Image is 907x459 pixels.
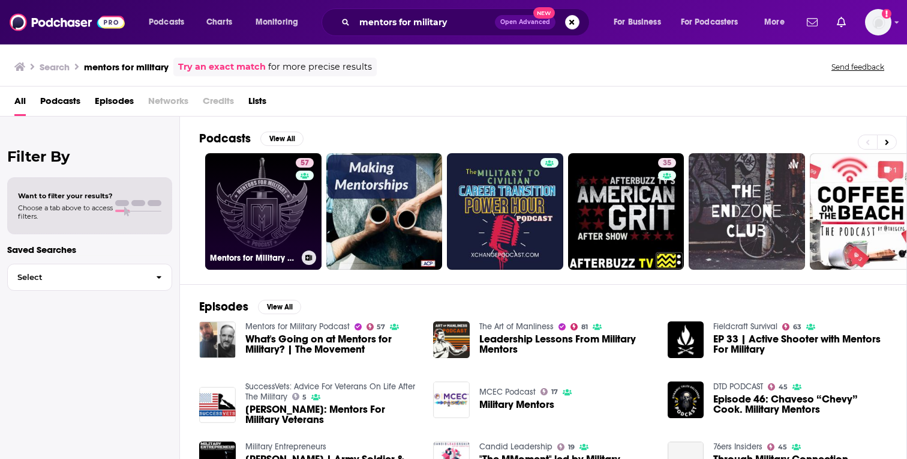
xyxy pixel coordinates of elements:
[148,91,188,116] span: Networks
[140,13,200,32] button: open menu
[865,9,891,35] button: Show profile menu
[260,132,304,146] button: View All
[377,324,385,330] span: 57
[268,60,372,74] span: for more precise results
[355,13,495,32] input: Search podcasts, credits, & more...
[570,323,588,330] a: 81
[7,264,172,291] button: Select
[40,61,70,73] h3: Search
[479,387,536,397] a: MCEC Podcast
[778,445,787,450] span: 45
[713,321,777,332] a: Fieldcraft Survival
[658,158,676,168] a: 35
[256,14,298,31] span: Monitoring
[40,91,80,116] a: Podcasts
[84,61,169,73] h3: mentors for military
[533,7,555,19] span: New
[832,12,851,32] a: Show notifications dropdown
[479,442,552,452] a: Candid Leadership
[767,443,787,451] a: 45
[663,157,671,169] span: 35
[713,442,762,452] a: 76ers Insiders
[793,324,801,330] span: 63
[605,13,676,32] button: open menu
[10,11,125,34] img: Podchaser - Follow, Share and Rate Podcasts
[779,385,788,390] span: 45
[199,387,236,424] img: Robert Gowin: Mentors For Military Veterans
[247,13,314,32] button: open menu
[882,9,891,19] svg: Add a profile image
[248,91,266,116] a: Lists
[292,393,307,400] a: 5
[245,404,419,425] a: Robert Gowin: Mentors For Military Veterans
[333,8,601,36] div: Search podcasts, credits, & more...
[865,9,891,35] img: User Profile
[296,158,314,168] a: 57
[551,389,558,395] span: 17
[245,442,326,452] a: Military Entrepreneurs
[199,131,251,146] h2: Podcasts
[756,13,800,32] button: open menu
[258,300,301,314] button: View All
[199,321,236,358] img: What's Going on at Mentors for Military? | The Movement
[14,91,26,116] a: All
[668,321,704,358] img: EP 33 | Active Shooter with Mentors For Military
[203,91,234,116] span: Credits
[557,443,575,451] a: 19
[802,12,822,32] a: Show notifications dropdown
[782,323,801,330] a: 63
[302,395,307,400] span: 5
[199,13,239,32] a: Charts
[479,334,653,354] a: Leadership Lessons From Military Mentors
[149,14,184,31] span: Podcasts
[199,299,301,314] a: EpisodesView All
[199,131,304,146] a: PodcastsView All
[205,153,322,270] a: 57Mentors for Military Podcast
[7,148,172,165] h2: Filter By
[713,381,763,392] a: DTD PODCAST
[245,404,419,425] span: [PERSON_NAME]: Mentors For Military Veterans
[206,14,232,31] span: Charts
[245,381,415,402] a: SuccessVets: Advice For Veterans On Life After The Military
[614,14,661,31] span: For Business
[199,299,248,314] h2: Episodes
[581,324,588,330] span: 81
[681,14,738,31] span: For Podcasters
[673,13,756,32] button: open menu
[495,15,555,29] button: Open AdvancedNew
[95,91,134,116] a: Episodes
[433,321,470,358] img: Leadership Lessons From Military Mentors
[540,388,558,395] a: 17
[8,273,146,281] span: Select
[668,381,704,418] img: Episode 46: Chaveso “Chevy” Cook. Military Mentors
[18,204,113,220] span: Choose a tab above to access filters.
[713,334,887,354] a: EP 33 | Active Shooter with Mentors For Military
[301,157,309,169] span: 57
[210,253,297,263] h3: Mentors for Military Podcast
[713,394,887,415] a: Episode 46: Chaveso “Chevy” Cook. Military Mentors
[433,381,470,418] img: Military Mentors
[7,244,172,255] p: Saved Searches
[479,400,554,410] a: Military Mentors
[764,14,785,31] span: More
[500,19,550,25] span: Open Advanced
[18,192,113,200] span: Want to filter your results?
[245,321,350,332] a: Mentors for Military Podcast
[245,334,419,354] span: What's Going on at Mentors for Military? | The Movement
[768,383,788,391] a: 45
